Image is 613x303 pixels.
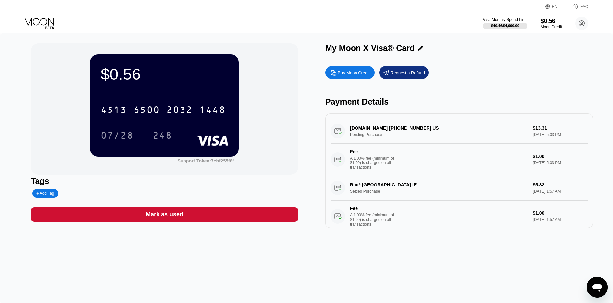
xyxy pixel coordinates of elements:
[338,70,370,76] div: Buy Moon Credit
[153,131,172,141] div: 248
[552,4,558,9] div: EN
[541,18,562,29] div: $0.56Moon Credit
[483,17,527,22] div: Visa Monthly Spend Limit
[533,154,587,159] div: $1.00
[101,105,127,116] div: 4513
[350,156,399,170] div: A 1.00% fee (minimum of $1.00) is charged on all transactions
[97,101,230,118] div: 4513650020321448
[31,176,298,186] div: Tags
[580,4,588,9] div: FAQ
[379,66,429,79] div: Request a Refund
[199,105,226,116] div: 1448
[331,201,588,232] div: FeeA 1.00% fee (minimum of $1.00) is charged on all transactions$1.00[DATE] 1:57 AM
[166,105,193,116] div: 2032
[148,127,177,143] div: 248
[350,213,399,227] div: A 1.00% fee (minimum of $1.00) is charged on all transactions
[325,43,415,53] div: My Moon X Visa® Card
[325,97,593,107] div: Payment Details
[491,24,519,28] div: $40.46 / $4,000.00
[587,277,608,298] iframe: Buton lansare fereastră mesagerie
[390,70,425,76] div: Request a Refund
[32,189,58,198] div: Add Tag
[146,211,183,218] div: Mark as used
[36,191,54,196] div: Add Tag
[331,144,588,175] div: FeeA 1.00% fee (minimum of $1.00) is charged on all transactions$1.00[DATE] 5:03 PM
[350,149,396,154] div: Fee
[101,65,228,83] div: $0.56
[134,105,160,116] div: 6500
[96,127,138,143] div: 07/28
[533,210,587,216] div: $1.00
[533,217,587,222] div: [DATE] 1:57 AM
[483,17,527,29] div: Visa Monthly Spend Limit$40.46/$4,000.00
[325,66,375,79] div: Buy Moon Credit
[101,131,134,141] div: 07/28
[565,3,588,10] div: FAQ
[31,207,298,222] div: Mark as used
[177,158,234,163] div: Support Token:7cbf255f8f
[177,158,234,163] div: Support Token: 7cbf255f8f
[350,206,396,211] div: Fee
[541,18,562,25] div: $0.56
[533,161,587,165] div: [DATE] 5:03 PM
[541,25,562,29] div: Moon Credit
[545,3,565,10] div: EN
